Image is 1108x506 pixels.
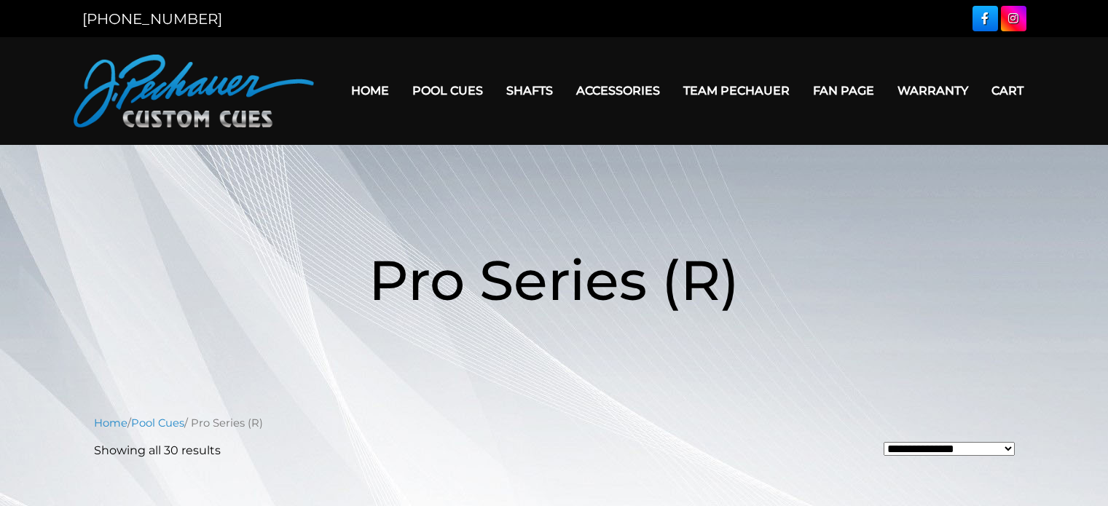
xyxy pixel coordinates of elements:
[82,10,222,28] a: [PHONE_NUMBER]
[495,72,565,109] a: Shafts
[886,72,980,109] a: Warranty
[94,442,221,459] p: Showing all 30 results
[94,415,1015,431] nav: Breadcrumb
[94,416,127,430] a: Home
[565,72,672,109] a: Accessories
[74,55,314,127] img: Pechauer Custom Cues
[672,72,801,109] a: Team Pechauer
[131,416,184,430] a: Pool Cues
[980,72,1035,109] a: Cart
[401,72,495,109] a: Pool Cues
[884,442,1015,456] select: Shop order
[801,72,886,109] a: Fan Page
[339,72,401,109] a: Home
[369,246,739,314] span: Pro Series (R)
